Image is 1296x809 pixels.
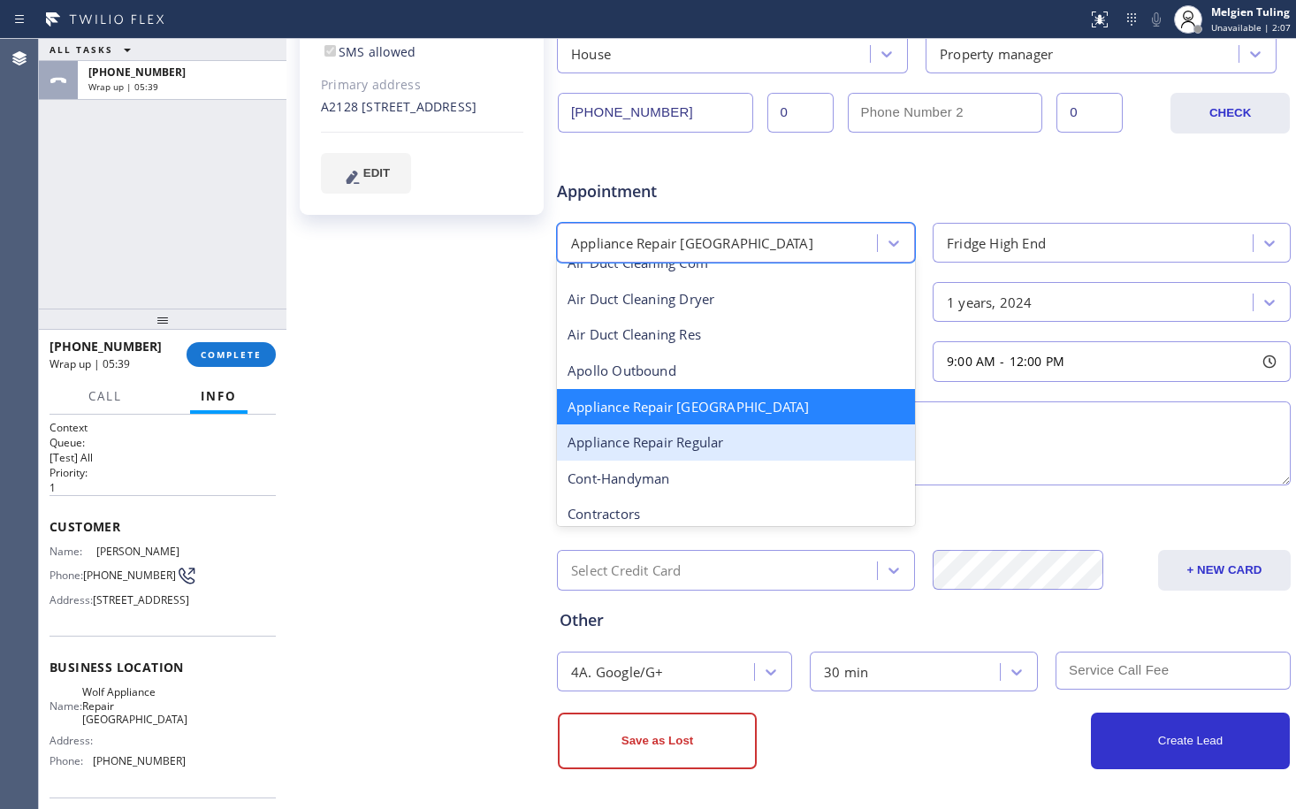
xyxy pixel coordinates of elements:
[571,561,682,581] div: Select Credit Card
[947,353,995,370] span: 9:00 AM
[558,93,753,133] input: Phone Number
[557,496,915,532] div: Contractors
[187,342,276,367] button: COMPLETE
[560,608,1288,632] div: Other
[83,569,176,582] span: [PHONE_NUMBER]
[557,245,915,281] div: Air Duct Cleaning Com
[848,93,1043,133] input: Phone Number 2
[321,75,523,95] div: Primary address
[557,317,915,353] div: Air Duct Cleaning Res
[940,43,1053,64] div: Property manager
[557,353,915,389] div: Apollo Outbound
[50,593,93,607] span: Address:
[50,450,276,465] p: [Test] All
[557,424,915,461] div: Appliance Repair Regular
[50,754,93,767] span: Phone:
[947,292,1033,312] div: 1 years, 2024
[88,80,158,93] span: Wrap up | 05:39
[1170,93,1290,134] button: CHECK
[560,507,1288,530] div: Credit card
[321,43,415,60] label: SMS allowed
[571,661,664,682] div: 4A. Google/G+
[557,179,799,203] span: Appointment
[93,593,189,607] span: [STREET_ADDRESS]
[558,713,757,769] button: Save as Lost
[571,43,611,64] div: House
[50,465,276,480] h2: Priority:
[1056,93,1123,133] input: Ext. 2
[324,45,336,57] input: SMS allowed
[88,388,122,404] span: Call
[1144,7,1169,32] button: Mute
[571,233,813,253] div: Appliance Repair [GEOGRAPHIC_DATA]
[321,97,523,118] div: A2128 [STREET_ADDRESS]
[1056,652,1291,690] input: Service Call Fee
[201,388,237,404] span: Info
[50,43,113,56] span: ALL TASKS
[88,65,186,80] span: [PHONE_NUMBER]
[50,518,276,535] span: Customer
[39,39,149,60] button: ALL TASKS
[1158,550,1291,591] button: + NEW CARD
[557,461,915,497] div: Cont-Handyman
[557,281,915,317] div: Air Duct Cleaning Dryer
[352,23,381,40] span: Ext: 0
[1211,4,1291,19] div: Melgien Tuling
[82,685,187,726] span: Wolf Appliance Repair [GEOGRAPHIC_DATA]
[50,659,276,675] span: Business location
[824,661,868,682] div: 30 min
[1091,713,1290,769] button: Create Lead
[1211,21,1291,34] span: Unavailable | 2:07
[1000,353,1004,370] span: -
[50,699,82,713] span: Name:
[96,545,185,558] span: [PERSON_NAME]
[50,569,83,582] span: Phone:
[50,734,96,747] span: Address:
[50,435,276,450] h2: Queue:
[78,379,133,414] button: Call
[767,93,834,133] input: Ext.
[321,153,411,194] button: EDIT
[50,545,96,558] span: Name:
[321,22,523,63] div: none
[947,233,1046,253] div: Fridge High End
[190,379,248,414] button: Info
[50,480,276,495] p: 1
[201,348,262,361] span: COMPLETE
[50,338,162,355] span: [PHONE_NUMBER]
[363,166,390,179] span: EDIT
[557,389,915,425] div: Appliance Repair [GEOGRAPHIC_DATA]
[50,356,130,371] span: Wrap up | 05:39
[93,754,186,767] span: [PHONE_NUMBER]
[1010,353,1065,370] span: 12:00 PM
[50,420,276,435] h1: Context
